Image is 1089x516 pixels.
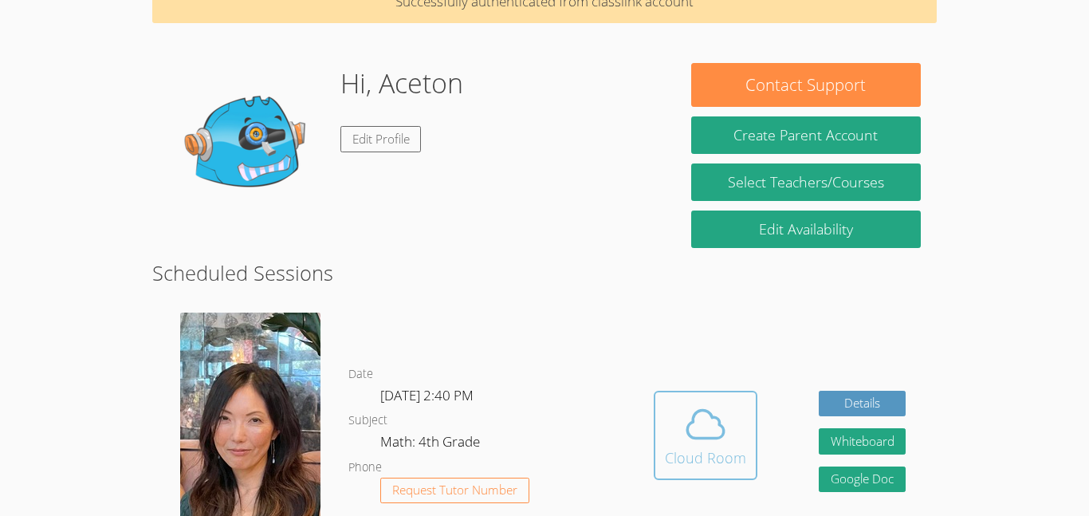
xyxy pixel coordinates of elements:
a: Edit Availability [691,211,921,248]
a: Edit Profile [340,126,422,152]
dt: Phone [348,458,382,478]
span: [DATE] 2:40 PM [380,386,474,404]
a: Select Teachers/Courses [691,163,921,201]
button: Request Tutor Number [380,478,529,504]
button: Cloud Room [654,391,757,480]
button: Whiteboard [819,428,906,455]
h1: Hi, Aceton [340,63,463,104]
dt: Date [348,364,373,384]
span: Request Tutor Number [392,484,517,496]
dt: Subject [348,411,387,431]
button: Create Parent Account [691,116,921,154]
a: Google Doc [819,467,906,493]
a: Details [819,391,906,417]
h2: Scheduled Sessions [152,258,937,288]
button: Contact Support [691,63,921,107]
div: Cloud Room [665,447,746,469]
dd: Math: 4th Grade [380,431,483,458]
img: default.png [168,63,328,223]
